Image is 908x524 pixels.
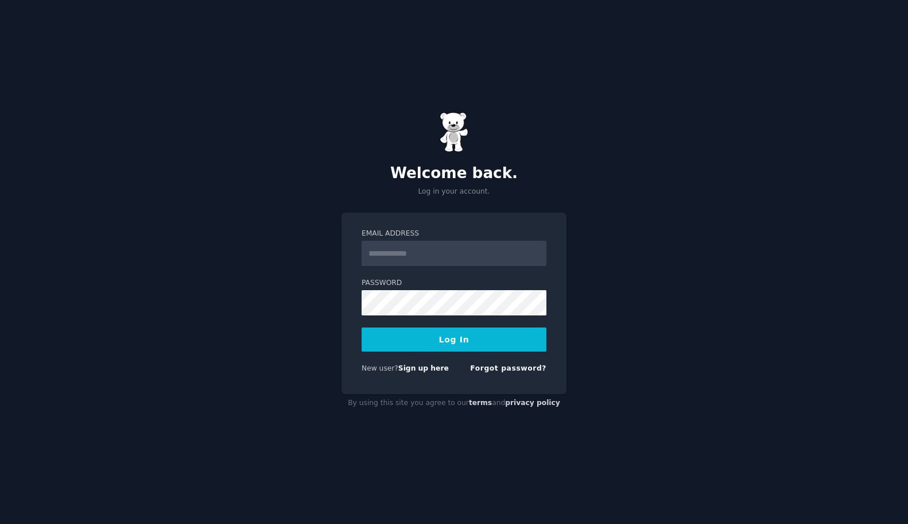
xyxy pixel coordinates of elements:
span: New user? [362,364,398,372]
button: Log In [362,327,546,352]
div: By using this site you agree to our and [342,394,566,413]
p: Log in your account. [342,187,566,197]
a: Sign up here [398,364,449,372]
label: Email Address [362,229,546,239]
h2: Welcome back. [342,164,566,183]
a: Forgot password? [470,364,546,372]
a: privacy policy [505,399,560,407]
label: Password [362,278,546,288]
a: terms [469,399,492,407]
img: Gummy Bear [440,112,468,152]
